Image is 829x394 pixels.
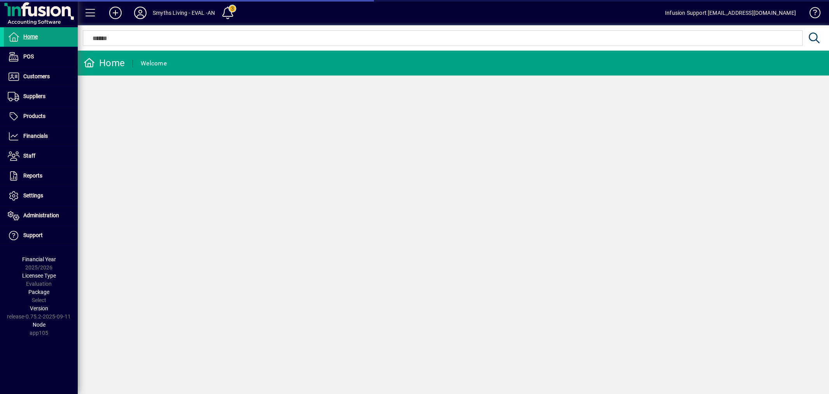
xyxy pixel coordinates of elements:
[23,212,59,218] span: Administration
[4,127,78,146] a: Financials
[23,133,48,139] span: Financials
[22,256,56,262] span: Financial Year
[23,33,38,40] span: Home
[4,146,78,166] a: Staff
[4,67,78,86] a: Customers
[23,153,35,159] span: Staff
[4,107,78,126] a: Products
[23,73,50,79] span: Customers
[33,322,45,328] span: Node
[23,113,45,119] span: Products
[665,7,796,19] div: Infusion Support [EMAIL_ADDRESS][DOMAIN_NAME]
[30,305,48,311] span: Version
[103,6,128,20] button: Add
[23,192,43,199] span: Settings
[23,93,45,99] span: Suppliers
[4,166,78,186] a: Reports
[23,172,42,179] span: Reports
[4,87,78,106] a: Suppliers
[23,53,34,60] span: POS
[4,206,78,225] a: Administration
[153,7,215,19] div: Smyths Living - EVAL -AN
[4,186,78,206] a: Settings
[28,289,49,295] span: Package
[804,2,819,27] a: Knowledge Base
[141,57,167,70] div: Welcome
[4,226,78,245] a: Support
[22,273,56,279] span: Licensee Type
[4,47,78,67] a: POS
[84,57,125,69] div: Home
[128,6,153,20] button: Profile
[23,232,43,238] span: Support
